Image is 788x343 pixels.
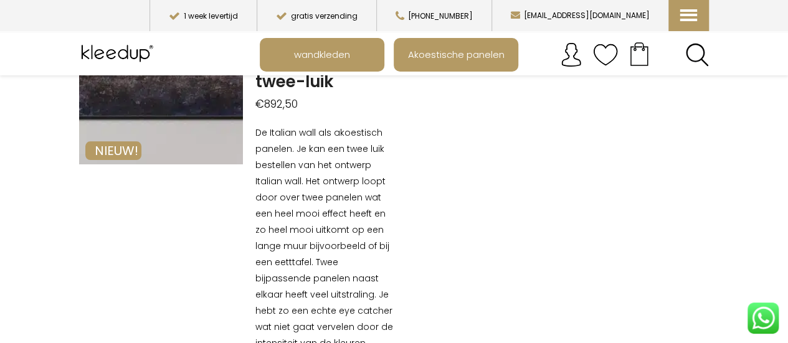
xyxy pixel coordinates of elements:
span: Akoestische panelen [401,42,511,66]
img: Kleedup [78,38,159,69]
a: Search [685,43,709,67]
bdi: 892,50 [255,96,298,111]
span: NIEUW! [95,141,132,160]
a: wandkleden [261,39,383,70]
img: verlanglijstje.svg [593,42,618,67]
span: wandkleden [287,42,357,66]
a: Akoestische panelen [395,39,517,70]
span: € [255,96,264,111]
nav: Main menu [260,38,718,72]
a: Your cart [618,38,660,69]
img: account.svg [559,42,584,67]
